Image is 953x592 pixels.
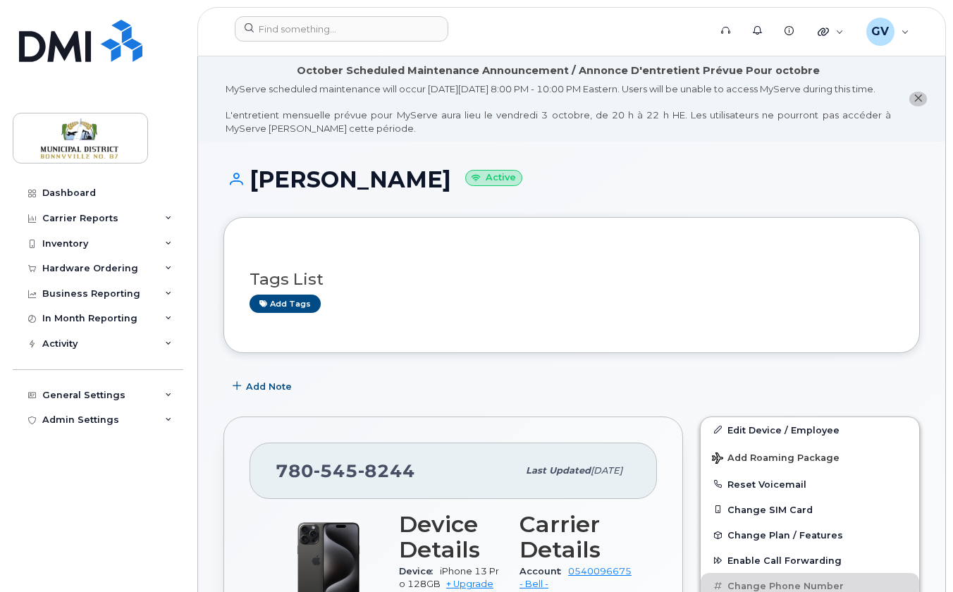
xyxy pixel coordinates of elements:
[701,417,919,443] a: Edit Device / Employee
[591,465,622,476] span: [DATE]
[727,530,843,541] span: Change Plan / Features
[399,512,503,562] h3: Device Details
[526,465,591,476] span: Last updated
[226,82,891,135] div: MyServe scheduled maintenance will occur [DATE][DATE] 8:00 PM - 10:00 PM Eastern. Users will be u...
[701,443,919,471] button: Add Roaming Package
[314,460,358,481] span: 545
[701,471,919,497] button: Reset Voicemail
[712,452,840,466] span: Add Roaming Package
[701,548,919,573] button: Enable Call Forwarding
[358,460,415,481] span: 8244
[519,566,568,576] span: Account
[701,497,919,522] button: Change SIM Card
[223,167,920,192] h1: [PERSON_NAME]
[250,295,321,312] a: Add tags
[276,460,415,481] span: 780
[727,555,842,566] span: Enable Call Forwarding
[399,566,499,589] span: iPhone 13 Pro 128GB
[223,374,304,400] button: Add Note
[250,271,894,288] h3: Tags List
[246,380,292,393] span: Add Note
[909,92,927,106] button: close notification
[519,512,632,562] h3: Carrier Details
[701,522,919,548] button: Change Plan / Features
[399,566,440,576] span: Device
[465,170,522,186] small: Active
[297,63,820,78] div: October Scheduled Maintenance Announcement / Annonce D'entretient Prévue Pour octobre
